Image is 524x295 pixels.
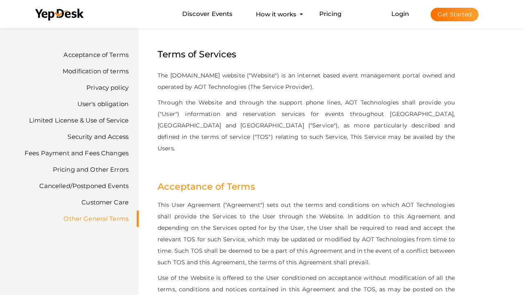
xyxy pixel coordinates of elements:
[53,166,129,173] a: Pricing and Other Errors
[391,10,409,18] a: Login
[158,43,455,66] h1: Terms of Services
[81,198,129,206] a: Customer Care
[431,8,479,21] button: Get Started
[63,67,129,75] a: Modification of terms
[158,158,455,195] h2: Acceptance of Terms
[158,199,455,268] p: This User Agreement ("Agreement") sets out the terms and conditions on which AOT Technologies sha...
[253,7,299,22] button: How it works
[158,70,455,93] p: The [DOMAIN_NAME] website ("Website") is an internet based event management portal owned and oper...
[77,100,129,108] a: User's obligation
[63,215,129,222] a: Other General Terms
[29,116,129,124] a: Limited License & Use of Service
[25,149,129,157] a: Fees Payment and Fees Changes
[68,133,129,141] a: Security and Access
[39,182,129,190] a: Cancelled/Postponed Events
[182,7,233,22] a: Discover Events
[158,97,455,154] p: Through the Website and through the support phone lines, AOT Technologies shall provide you ("Use...
[319,7,342,22] a: Pricing
[63,51,129,59] a: Acceptance of Terms
[86,84,129,91] a: Privacy policy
